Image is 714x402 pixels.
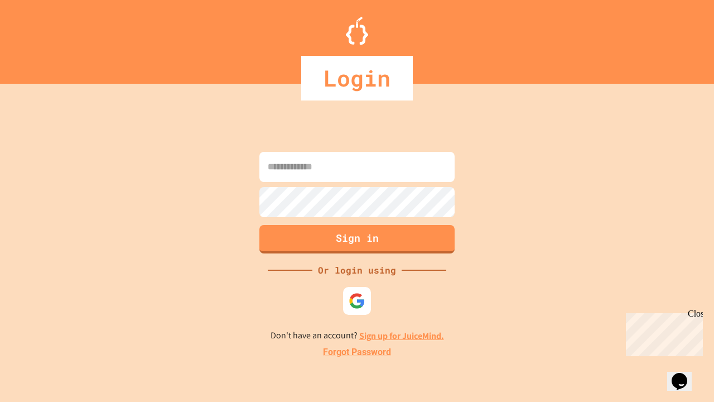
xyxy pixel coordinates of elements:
iframe: chat widget [667,357,703,391]
img: google-icon.svg [349,293,365,309]
div: Chat with us now!Close [4,4,77,71]
p: Don't have an account? [271,329,444,343]
a: Forgot Password [323,346,391,359]
a: Sign up for JuiceMind. [359,330,444,342]
div: Login [301,56,413,100]
button: Sign in [259,225,455,253]
iframe: chat widget [621,309,703,356]
div: Or login using [312,264,402,277]
img: Logo.svg [346,17,368,45]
